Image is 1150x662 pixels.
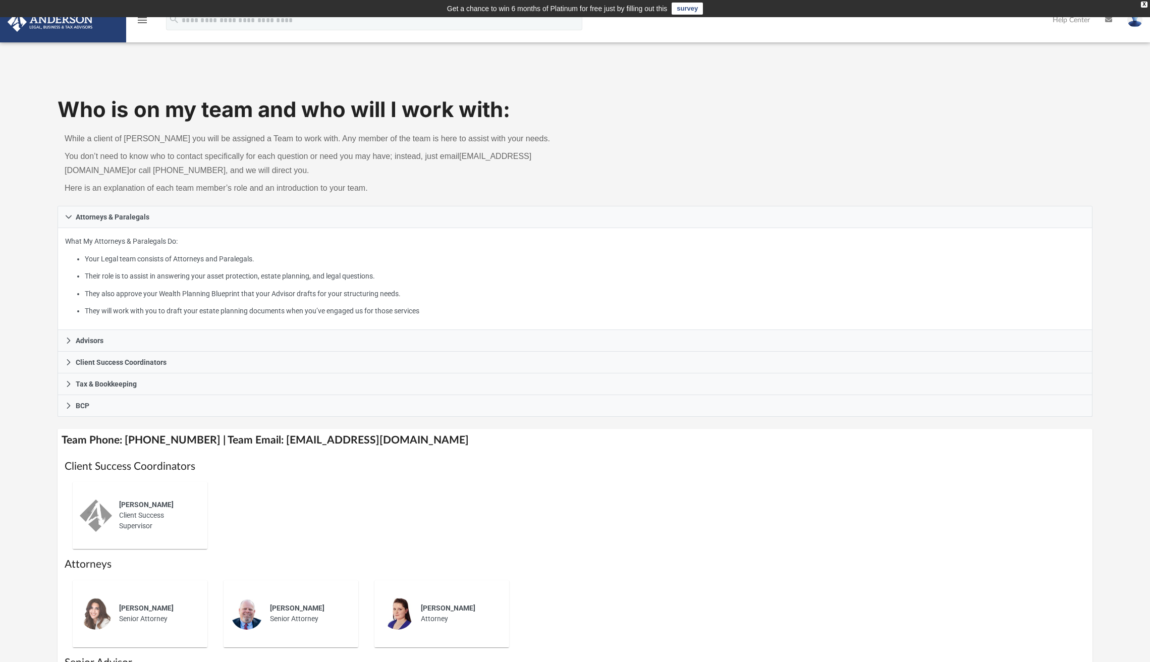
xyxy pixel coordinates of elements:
a: BCP [58,395,1092,417]
img: thumbnail [381,597,414,630]
div: Client Success Supervisor [112,492,200,538]
h4: Team Phone: [PHONE_NUMBER] | Team Email: [EMAIL_ADDRESS][DOMAIN_NAME] [58,429,1092,452]
li: They will work with you to draft your estate planning documents when you’ve engaged us for those ... [85,305,1085,317]
li: Their role is to assist in answering your asset protection, estate planning, and legal questions. [85,270,1085,283]
img: Anderson Advisors Platinum Portal [5,12,96,32]
i: menu [136,14,148,26]
a: Client Success Coordinators [58,352,1092,373]
span: BCP [76,402,89,409]
img: User Pic [1127,13,1142,27]
a: Tax & Bookkeeping [58,373,1092,395]
li: Your Legal team consists of Attorneys and Paralegals. [85,253,1085,265]
span: [PERSON_NAME] [270,604,324,612]
img: thumbnail [231,597,263,630]
span: [PERSON_NAME] [421,604,475,612]
div: close [1141,2,1147,8]
span: Attorneys & Paralegals [76,213,149,220]
p: What My Attorneys & Paralegals Do: [65,235,1085,317]
p: While a client of [PERSON_NAME] you will be assigned a Team to work with. Any member of the team ... [65,132,568,146]
img: thumbnail [80,597,112,630]
a: survey [672,3,703,15]
p: Here is an explanation of each team member’s role and an introduction to your team. [65,181,568,195]
span: Client Success Coordinators [76,359,167,366]
a: Attorneys & Paralegals [58,206,1092,228]
span: [PERSON_NAME] [119,604,174,612]
h1: Client Success Coordinators [65,459,1085,474]
img: thumbnail [80,500,112,532]
a: Advisors [58,330,1092,352]
li: They also approve your Wealth Planning Blueprint that your Advisor drafts for your structuring ne... [85,288,1085,300]
h1: Attorneys [65,557,1085,572]
i: search [169,14,180,25]
div: Attorney [414,596,502,631]
div: Senior Attorney [263,596,351,631]
p: You don’t need to know who to contact specifically for each question or need you may have; instea... [65,149,568,178]
span: Advisors [76,337,103,344]
h1: Who is on my team and who will I work with: [58,95,1092,125]
a: menu [136,19,148,26]
div: Get a chance to win 6 months of Platinum for free just by filling out this [447,3,668,15]
a: [EMAIL_ADDRESS][DOMAIN_NAME] [65,152,531,175]
div: Senior Attorney [112,596,200,631]
span: Tax & Bookkeeping [76,380,137,388]
span: [PERSON_NAME] [119,501,174,509]
div: Attorneys & Paralegals [58,228,1092,330]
